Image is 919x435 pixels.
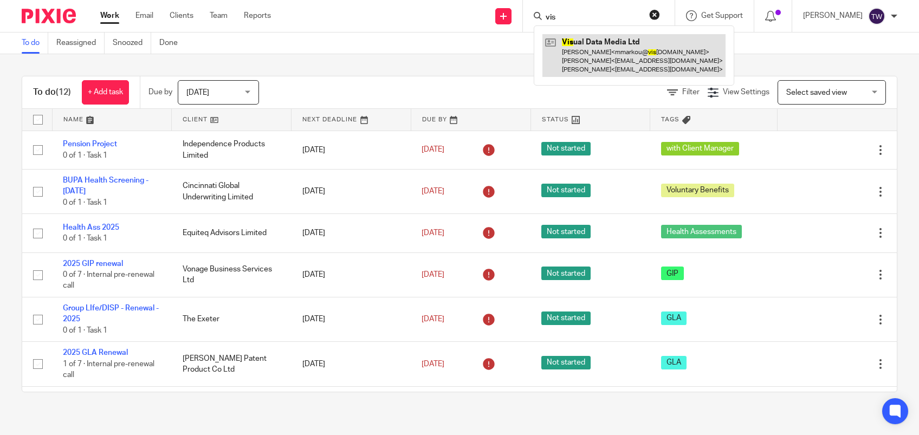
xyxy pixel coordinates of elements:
[661,267,684,280] span: GIP
[63,235,107,242] span: 0 of 1 · Task 1
[172,297,292,342] td: The Exeter
[22,9,76,23] img: Pixie
[113,33,151,54] a: Snoozed
[422,146,444,154] span: [DATE]
[682,88,700,96] span: Filter
[422,187,444,195] span: [DATE]
[545,13,642,23] input: Search
[56,33,105,54] a: Reassigned
[56,88,71,96] span: (12)
[661,225,742,238] span: Health Assessments
[868,8,885,25] img: svg%3E
[63,271,154,290] span: 0 of 7 · Internal pre-renewal call
[63,140,117,148] a: Pension Project
[541,142,591,155] span: Not started
[82,80,129,105] a: + Add task
[244,10,271,21] a: Reports
[661,311,687,325] span: GLA
[649,9,660,20] button: Clear
[541,184,591,197] span: Not started
[422,229,444,237] span: [DATE]
[701,12,743,20] span: Get Support
[541,311,591,325] span: Not started
[63,177,148,195] a: BUPA Health Screening - [DATE]
[159,33,186,54] a: Done
[33,87,71,98] h1: To do
[63,224,119,231] a: Health Ass 2025
[63,349,128,356] a: 2025 GLA Renewal
[292,297,411,342] td: [DATE]
[172,252,292,297] td: Vonage Business Services Ltd
[186,89,209,96] span: [DATE]
[22,33,48,54] a: To do
[63,260,123,268] a: 2025 GIP renewal
[172,386,292,431] td: Equiteq Advisors Limited
[541,225,591,238] span: Not started
[292,342,411,386] td: [DATE]
[661,356,687,369] span: GLA
[63,304,159,323] a: Group LIfe/DISP - Renewal - 2025
[422,271,444,278] span: [DATE]
[135,10,153,21] a: Email
[100,10,119,21] a: Work
[292,131,411,169] td: [DATE]
[661,184,734,197] span: Voluntary Benefits
[63,152,107,159] span: 0 of 1 · Task 1
[63,199,107,206] span: 0 of 1 · Task 1
[172,342,292,386] td: [PERSON_NAME] Patent Product Co Ltd
[803,10,863,21] p: [PERSON_NAME]
[292,386,411,431] td: [DATE]
[172,214,292,252] td: Equiteq Advisors Limited
[786,89,847,96] span: Select saved view
[541,267,591,280] span: Not started
[172,131,292,169] td: Independence Products Limited
[541,356,591,369] span: Not started
[661,142,739,155] span: with Client Manager
[422,360,444,368] span: [DATE]
[723,88,769,96] span: View Settings
[172,169,292,213] td: Cincinnati Global Underwriting Limited
[292,214,411,252] td: [DATE]
[661,116,679,122] span: Tags
[170,10,193,21] a: Clients
[63,327,107,334] span: 0 of 1 · Task 1
[292,252,411,297] td: [DATE]
[292,169,411,213] td: [DATE]
[422,315,444,323] span: [DATE]
[63,360,154,379] span: 1 of 7 · Internal pre-renewal call
[148,87,172,98] p: Due by
[210,10,228,21] a: Team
